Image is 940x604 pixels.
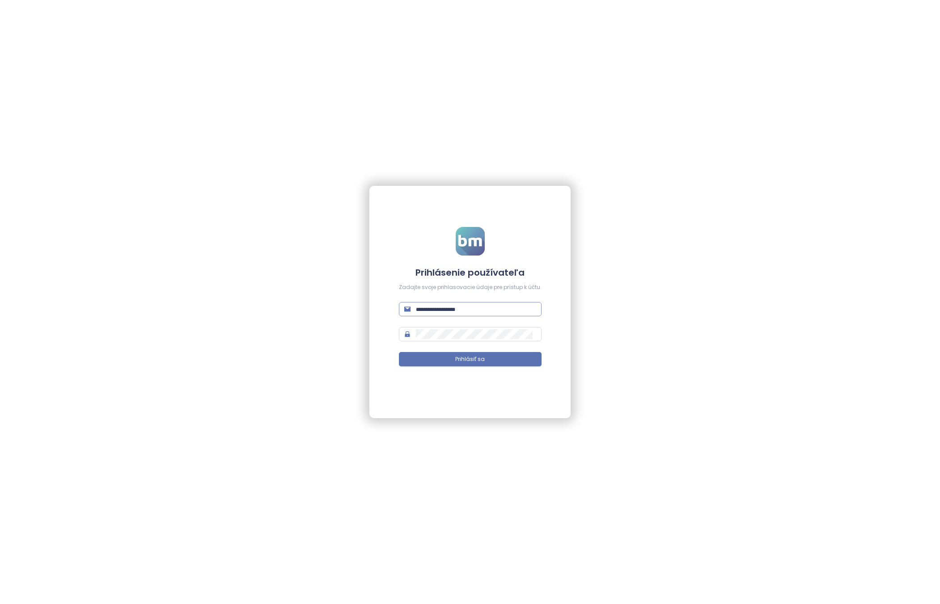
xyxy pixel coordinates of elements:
[399,266,542,279] h4: Prihlásenie používateľa
[404,331,411,337] span: lock
[399,283,542,292] div: Zadajte svoje prihlasovacie údaje pre prístup k účtu.
[404,306,411,312] span: mail
[455,355,485,364] span: Prihlásiť sa
[399,352,542,366] button: Prihlásiť sa
[456,227,485,256] img: logo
